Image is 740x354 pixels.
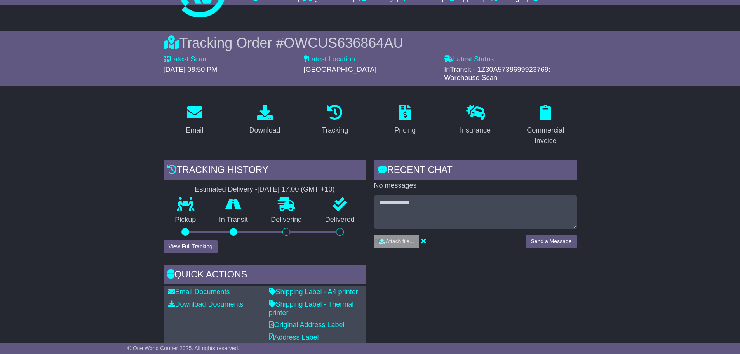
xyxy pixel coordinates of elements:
p: Delivered [313,216,366,224]
span: [GEOGRAPHIC_DATA] [304,66,376,73]
button: View Full Tracking [164,240,218,253]
a: Download Documents [168,300,244,308]
a: Pricing [389,102,421,138]
div: Download [249,125,280,136]
div: Email [186,125,203,136]
div: Commercial Invoice [519,125,572,146]
a: Address Label [269,333,319,341]
a: Insurance [455,102,496,138]
label: Latest Scan [164,55,207,64]
a: Download [244,102,285,138]
a: Commercial Invoice [514,102,577,149]
div: Estimated Delivery - [164,185,366,194]
span: © One World Courier 2025. All rights reserved. [127,345,240,351]
a: Shipping Label - Thermal printer [269,300,354,317]
a: Email [181,102,208,138]
label: Latest Status [444,55,494,64]
p: In Transit [207,216,259,224]
a: Tracking [317,102,353,138]
div: Tracking history [164,160,366,181]
span: OWCUS636864AU [284,35,403,51]
span: InTransit - 1Z30A5738699923769: Warehouse Scan [444,66,550,82]
p: Pickup [164,216,208,224]
div: RECENT CHAT [374,160,577,181]
div: Tracking Order # [164,35,577,51]
p: Delivering [259,216,314,224]
div: Quick Actions [164,265,366,286]
div: Tracking [322,125,348,136]
a: Shipping Label - A4 printer [269,288,358,296]
a: Email Documents [168,288,230,296]
div: Pricing [394,125,416,136]
span: [DATE] 08:50 PM [164,66,218,73]
label: Latest Location [304,55,355,64]
div: [DATE] 17:00 (GMT +10) [258,185,335,194]
a: Original Address Label [269,321,345,329]
p: No messages [374,181,577,190]
button: Send a Message [526,235,576,248]
div: Insurance [460,125,491,136]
